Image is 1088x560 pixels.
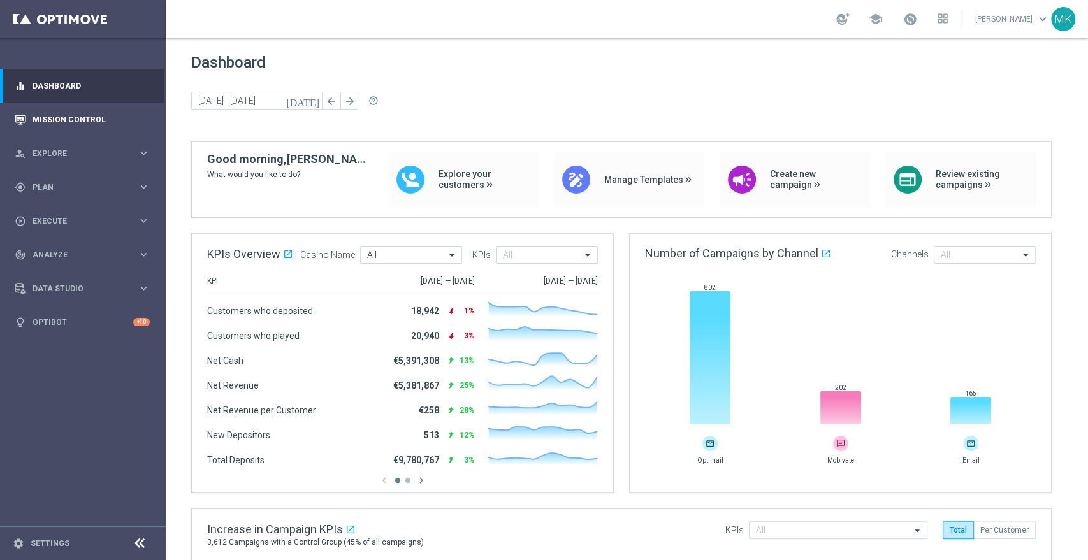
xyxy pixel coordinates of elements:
[15,182,26,193] i: gps_fixed
[869,12,883,26] span: school
[15,148,26,159] i: person_search
[1036,12,1050,26] span: keyboard_arrow_down
[33,183,138,191] span: Plan
[14,284,150,294] button: Data Studio keyboard_arrow_right
[138,215,150,227] i: keyboard_arrow_right
[33,305,133,339] a: Optibot
[14,317,150,327] button: lightbulb Optibot +10
[33,103,150,136] a: Mission Control
[13,538,24,549] i: settings
[138,147,150,159] i: keyboard_arrow_right
[15,283,138,294] div: Data Studio
[31,540,69,547] a: Settings
[15,182,138,193] div: Plan
[138,248,150,261] i: keyboard_arrow_right
[15,80,26,92] i: equalizer
[133,318,150,326] div: +10
[15,249,138,261] div: Analyze
[33,285,138,292] span: Data Studio
[33,69,150,103] a: Dashboard
[15,305,150,339] div: Optibot
[14,250,150,260] button: track_changes Analyze keyboard_arrow_right
[15,103,150,136] div: Mission Control
[15,215,138,227] div: Execute
[15,249,26,261] i: track_changes
[14,115,150,125] button: Mission Control
[14,182,150,192] button: gps_fixed Plan keyboard_arrow_right
[1051,7,1075,31] div: MK
[15,215,26,227] i: play_circle_outline
[14,81,150,91] button: equalizer Dashboard
[33,217,138,225] span: Execute
[15,69,150,103] div: Dashboard
[138,181,150,193] i: keyboard_arrow_right
[974,10,1051,29] a: [PERSON_NAME]keyboard_arrow_down
[15,148,138,159] div: Explore
[33,251,138,259] span: Analyze
[138,282,150,294] i: keyboard_arrow_right
[15,317,26,328] i: lightbulb
[33,150,138,157] span: Explore
[14,148,150,159] button: person_search Explore keyboard_arrow_right
[14,216,150,226] button: play_circle_outline Execute keyboard_arrow_right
